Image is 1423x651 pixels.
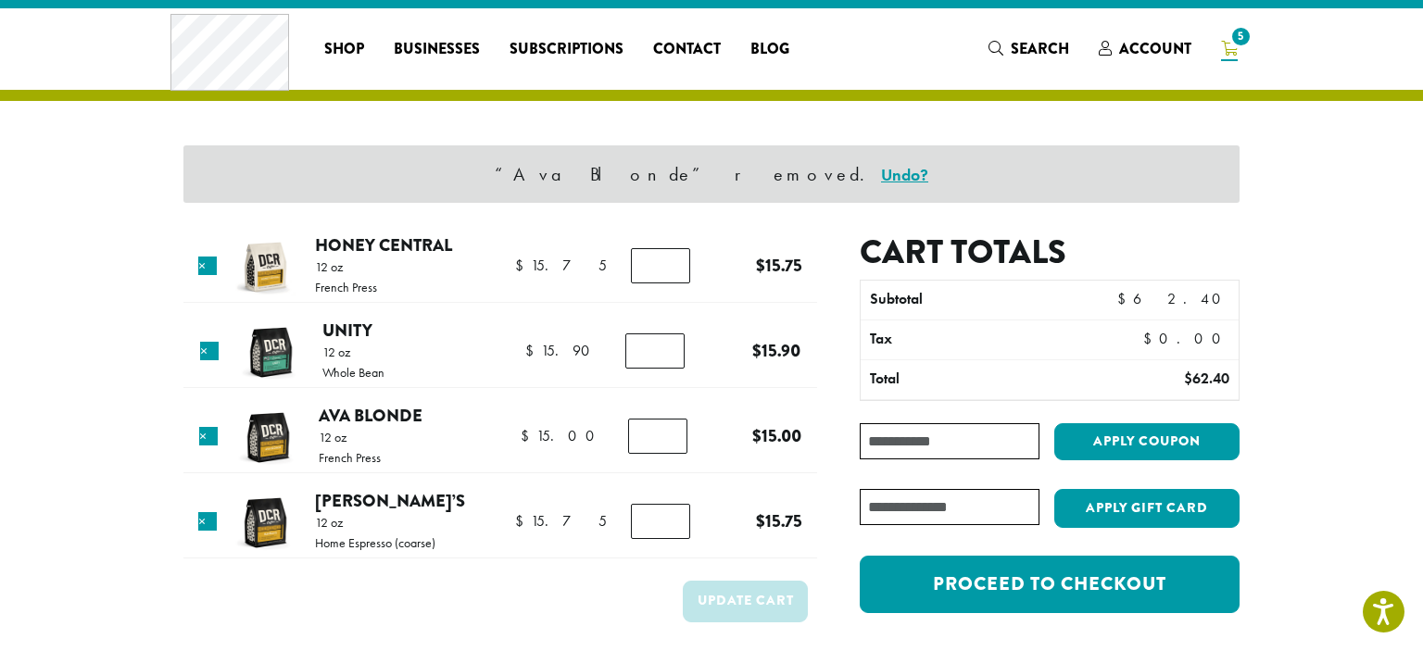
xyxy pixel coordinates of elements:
[515,511,607,531] bdi: 15.75
[515,511,531,531] span: $
[322,345,384,358] p: 12 oz
[394,38,480,61] span: Businesses
[315,516,435,529] p: 12 oz
[756,508,802,533] bdi: 15.75
[752,423,801,448] bdi: 15.00
[683,581,808,622] button: Update cart
[515,256,531,275] span: $
[625,333,685,369] input: Product quantity
[198,512,217,531] a: Remove this item
[752,338,800,363] bdi: 15.90
[525,341,598,360] bdi: 15.90
[756,508,765,533] span: $
[750,38,789,61] span: Blog
[235,493,296,553] img: Hannah's
[199,427,218,445] a: Remove this item
[319,451,381,464] p: French Press
[521,426,603,445] bdi: 15.00
[238,407,298,468] img: Ava Blonde
[1119,38,1191,59] span: Account
[319,403,422,428] a: Ava Blonde
[756,253,765,278] span: $
[319,431,381,444] p: 12 oz
[515,256,607,275] bdi: 15.75
[315,536,435,549] p: Home Espresso (coarse)
[1228,24,1253,49] span: 5
[1054,489,1240,528] button: Apply Gift Card
[1054,423,1240,461] button: Apply coupon
[322,318,372,343] a: Unity
[628,419,687,454] input: Product quantity
[860,232,1240,272] h2: Cart totals
[1184,369,1192,388] span: $
[241,322,301,382] img: Unity
[1011,38,1069,59] span: Search
[1184,369,1229,388] bdi: 62.40
[1143,329,1159,348] span: $
[315,488,465,513] a: [PERSON_NAME]’s
[974,33,1084,64] a: Search
[861,360,1088,399] th: Total
[322,366,384,379] p: Whole Bean
[860,556,1240,613] a: Proceed to checkout
[1117,289,1229,308] bdi: 62.40
[200,342,219,360] a: Remove this item
[881,164,928,185] a: Undo?
[525,341,541,360] span: $
[756,253,802,278] bdi: 15.75
[521,426,536,445] span: $
[510,38,623,61] span: Subscriptions
[861,320,1128,359] th: Tax
[315,232,452,257] a: Honey Central
[752,338,762,363] span: $
[653,38,721,61] span: Contact
[324,38,364,61] span: Shop
[631,504,690,539] input: Product quantity
[1143,329,1229,348] bdi: 0.00
[861,281,1088,319] th: Subtotal
[198,257,217,275] a: Remove this item
[752,423,762,448] span: $
[1117,289,1133,308] span: $
[183,145,1240,203] div: “Ava Blonde” removed.
[631,248,690,283] input: Product quantity
[309,34,379,64] a: Shop
[235,237,296,297] img: Honey Central
[315,281,377,294] p: French Press
[315,260,377,273] p: 12 oz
